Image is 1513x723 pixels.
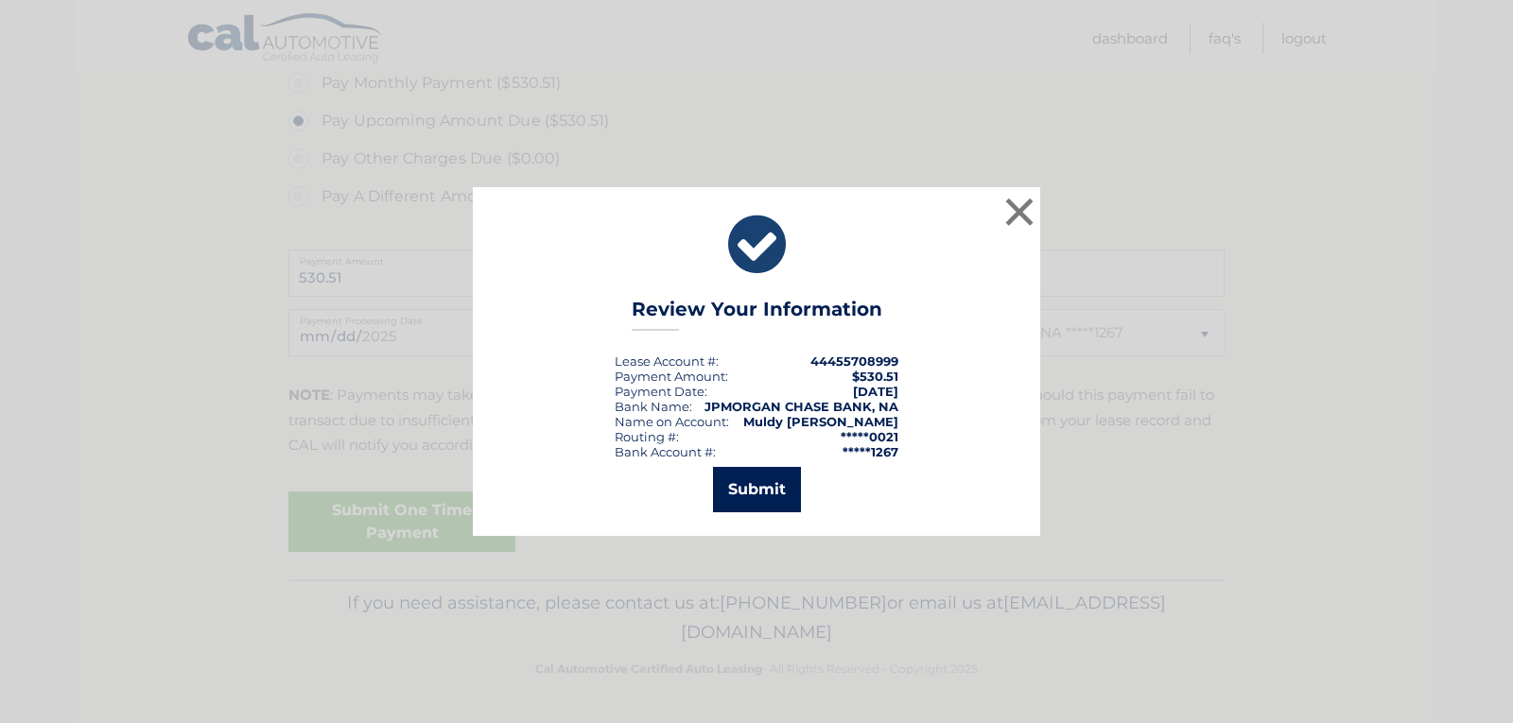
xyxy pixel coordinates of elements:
[615,414,729,429] div: Name on Account:
[713,467,801,512] button: Submit
[704,399,898,414] strong: JPMORGAN CHASE BANK, NA
[853,384,898,399] span: [DATE]
[632,298,882,331] h3: Review Your Information
[852,369,898,384] span: $530.51
[615,399,692,414] div: Bank Name:
[615,353,719,369] div: Lease Account #:
[1000,193,1038,231] button: ×
[615,369,728,384] div: Payment Amount:
[743,414,898,429] strong: Muldy [PERSON_NAME]
[615,384,704,399] span: Payment Date
[810,353,898,369] strong: 44455708999
[615,444,716,459] div: Bank Account #:
[615,384,707,399] div: :
[615,429,679,444] div: Routing #:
